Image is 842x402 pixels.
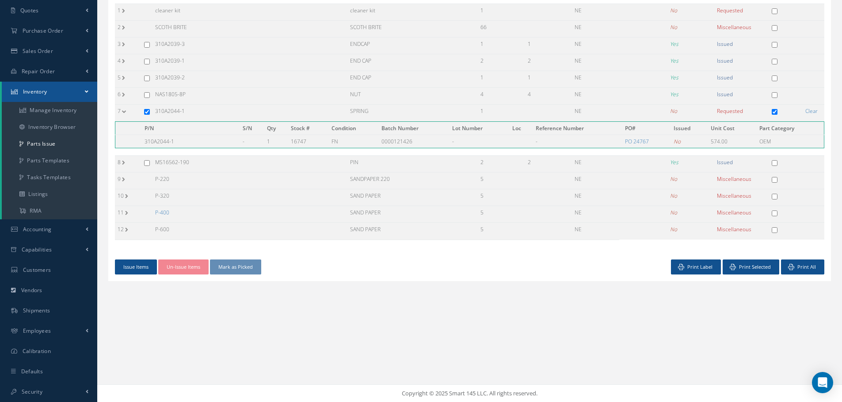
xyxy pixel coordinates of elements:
i: Yes [670,74,678,81]
div: Open Intercom Messenger [812,372,833,393]
td: ENDCAP [347,37,478,54]
a: Parts Issue [2,135,97,152]
td: 1 [478,105,525,121]
a: Manage Inventory [2,102,97,119]
span: Miscellaneous [717,192,751,199]
span: Requested [717,7,743,14]
td: 1 [525,37,572,54]
span: Shipments [23,307,50,314]
label: 6 [118,90,122,98]
td: NE [572,37,620,54]
td: 1 [478,4,525,20]
td: 5 [478,206,525,223]
i: Yes [670,158,678,166]
label: 12 [118,225,125,233]
span: Sales Order [23,47,53,55]
td: 1 [478,71,525,88]
td: 4 [525,88,572,105]
a: Listings [2,186,97,203]
span: Calibration [23,347,51,355]
td: NE [572,206,620,223]
span: Capabilities [22,246,52,253]
td: 1 [264,135,288,148]
th: Loc [510,121,533,135]
td: 310A2039-2 [152,71,249,88]
td: 574.00 [708,135,757,148]
i: Yes [670,57,678,64]
th: Condition [329,121,379,135]
button: Issue Items [115,259,157,275]
i: No [670,192,677,199]
label: 4 [118,57,122,64]
i: No [674,138,681,145]
td: 2 [525,54,572,71]
label: 9 [118,175,122,183]
td: OEM [757,135,824,148]
span: Quotes [20,7,39,14]
td: P-320 [152,189,249,206]
button: Print Selected [723,259,779,275]
td: SAND PAPER [347,189,478,206]
a: Print All [781,259,824,275]
td: P-220 [152,173,249,189]
span: Accounting [23,225,52,233]
span: Miscellaneous [717,175,751,183]
td: MS16562-190 [152,155,249,172]
td: 0000121426 [379,135,450,148]
td: 2 [478,155,525,172]
td: END CAP [347,71,478,88]
td: 16747 [288,135,329,148]
th: Lot Number [450,121,509,135]
td: SAND PAPER [347,206,478,223]
td: SANDPAPER 220 [347,173,478,189]
td: SPRING [347,105,478,121]
span: Defaults [21,368,43,375]
a: PO 24767 [625,138,649,145]
div: Copyright © 2025 Smart 145 LLC. All rights reserved. [106,389,833,398]
td: FN [329,135,379,148]
a: RMA [2,203,97,219]
td: NE [572,155,620,172]
i: No [670,175,677,183]
label: 3 [118,40,122,48]
td: NAS1805-8P [152,88,249,105]
i: No [670,209,677,216]
i: No [670,225,677,233]
th: Unit Cost [708,121,757,135]
span: Miscellaneous [717,23,751,31]
td: 4 [478,88,525,105]
td: 1 [525,71,572,88]
td: - [240,135,264,148]
span: Security [22,388,42,395]
td: SCOTH BRITE [347,20,478,37]
td: 5 [478,189,525,206]
button: Mark as Picked [210,259,261,275]
span: Issued [717,40,733,48]
td: 5 [478,223,525,240]
a: P-400 [155,209,169,216]
i: No [670,107,677,115]
td: 310A2044-1 [142,135,240,148]
td: cleaner kit [152,4,249,20]
i: Yes [670,40,678,48]
a: Parts Templates [2,152,97,169]
td: PIN [347,155,478,172]
td: 2 [478,54,525,71]
td: NE [572,4,620,20]
span: Issued [717,57,733,64]
td: SAND PAPER [347,223,478,240]
span: Employees [23,327,51,334]
td: NE [572,88,620,105]
td: 66 [478,20,525,37]
span: Issued [717,158,733,166]
td: NE [572,223,620,240]
th: PO# [622,121,671,135]
button: Print Label [671,259,721,275]
label: 11 [118,209,125,216]
label: 8 [118,158,122,166]
td: 310A2039-1 [152,54,249,71]
td: NE [572,105,620,121]
td: NE [572,189,620,206]
span: Issued [717,74,733,81]
a: Clear [805,107,818,115]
